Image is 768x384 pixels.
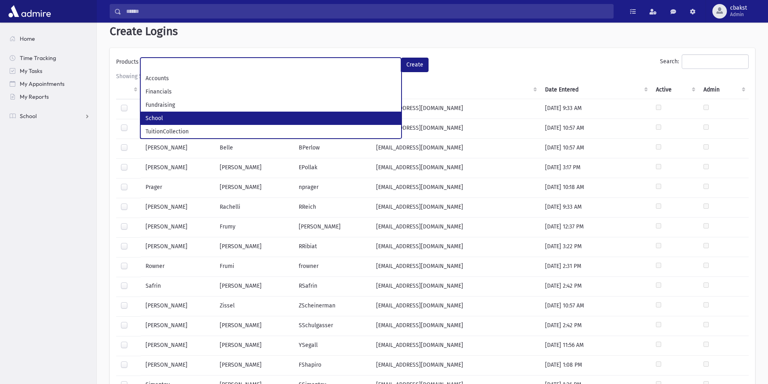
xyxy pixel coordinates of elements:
[141,297,215,316] td: [PERSON_NAME]
[141,178,215,198] td: Prager
[294,336,371,356] td: YSegall
[730,5,747,11] span: cbakst
[6,3,53,19] img: AdmirePro
[371,277,541,297] td: [EMAIL_ADDRESS][DOMAIN_NAME]
[141,356,215,376] td: [PERSON_NAME]
[371,336,541,356] td: [EMAIL_ADDRESS][DOMAIN_NAME]
[215,356,294,376] td: [PERSON_NAME]
[730,11,747,18] span: Admin
[215,198,294,218] td: Rachelli
[141,98,401,112] li: Fundraising
[540,158,651,178] td: [DATE] 3:17 PM
[540,139,651,158] td: [DATE] 10:57 AM
[141,316,215,336] td: [PERSON_NAME]
[371,316,541,336] td: [EMAIL_ADDRESS][DOMAIN_NAME]
[141,139,215,158] td: [PERSON_NAME]
[121,4,613,19] input: Search
[141,257,215,277] td: Rowner
[371,99,541,119] td: [EMAIL_ADDRESS][DOMAIN_NAME]
[116,72,749,81] div: Showing 51 to 75 of 95 entries
[540,178,651,198] td: [DATE] 10:18 AM
[371,218,541,237] td: [EMAIL_ADDRESS][DOMAIN_NAME]
[699,81,749,99] th: Admin : activate to sort column ascending
[401,58,429,72] button: Create
[215,178,294,198] td: [PERSON_NAME]
[116,81,141,99] th: : activate to sort column ascending
[651,81,699,99] th: Active : activate to sort column ascending
[141,125,401,138] li: TuitionCollection
[141,198,215,218] td: [PERSON_NAME]
[540,237,651,257] td: [DATE] 3:22 PM
[20,35,35,42] span: Home
[3,90,96,103] a: My Reports
[141,85,401,98] li: Financials
[540,356,651,376] td: [DATE] 1:08 PM
[116,58,140,69] label: Products
[20,54,56,62] span: Time Tracking
[371,237,541,257] td: [EMAIL_ADDRESS][DOMAIN_NAME]
[371,198,541,218] td: [EMAIL_ADDRESS][DOMAIN_NAME]
[371,297,541,316] td: [EMAIL_ADDRESS][DOMAIN_NAME]
[215,158,294,178] td: [PERSON_NAME]
[3,52,96,64] a: Time Tracking
[3,64,96,77] a: My Tasks
[371,139,541,158] td: [EMAIL_ADDRESS][DOMAIN_NAME]
[3,77,96,90] a: My Appointments
[540,198,651,218] td: [DATE] 9:33 AM
[371,178,541,198] td: [EMAIL_ADDRESS][DOMAIN_NAME]
[540,218,651,237] td: [DATE] 12:37 PM
[141,218,215,237] td: [PERSON_NAME]
[294,257,371,277] td: frowner
[294,198,371,218] td: RReich
[20,67,42,75] span: My Tasks
[371,257,541,277] td: [EMAIL_ADDRESS][DOMAIN_NAME]
[3,110,96,122] a: School
[660,54,749,69] label: Search:
[371,81,541,99] th: EMail : activate to sort column ascending
[294,158,371,178] td: EPollak
[294,277,371,297] td: RSafrin
[215,297,294,316] td: Zissel
[141,237,215,257] td: [PERSON_NAME]
[294,139,371,158] td: BPerlow
[215,316,294,336] td: [PERSON_NAME]
[215,277,294,297] td: [PERSON_NAME]
[540,81,651,99] th: Date Entered : activate to sort column ascending
[294,356,371,376] td: FShapiro
[141,277,215,297] td: Safrin
[294,297,371,316] td: ZScheinerman
[215,257,294,277] td: Frumi
[371,356,541,376] td: [EMAIL_ADDRESS][DOMAIN_NAME]
[20,93,49,100] span: My Reports
[141,158,215,178] td: [PERSON_NAME]
[215,139,294,158] td: Belle
[215,336,294,356] td: [PERSON_NAME]
[20,112,37,120] span: School
[294,237,371,257] td: RRibiat
[141,336,215,356] td: [PERSON_NAME]
[371,119,541,139] td: [EMAIL_ADDRESS][DOMAIN_NAME]
[540,336,651,356] td: [DATE] 11:56 AM
[540,277,651,297] td: [DATE] 2:42 PM
[215,237,294,257] td: [PERSON_NAME]
[294,178,371,198] td: nprager
[141,72,401,85] li: Accounts
[215,218,294,237] td: Frumy
[540,316,651,336] td: [DATE] 2:42 PM
[682,54,749,69] input: Search:
[294,218,371,237] td: [PERSON_NAME]
[294,316,371,336] td: SSchulgasser
[540,257,651,277] td: [DATE] 2:31 PM
[540,297,651,316] td: [DATE] 10:57 AM
[110,25,755,38] h1: Create Logins
[20,80,65,87] span: My Appointments
[540,99,651,119] td: [DATE] 9:33 AM
[3,32,96,45] a: Home
[540,119,651,139] td: [DATE] 10:57 AM
[141,112,401,125] li: School
[371,158,541,178] td: [EMAIL_ADDRESS][DOMAIN_NAME]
